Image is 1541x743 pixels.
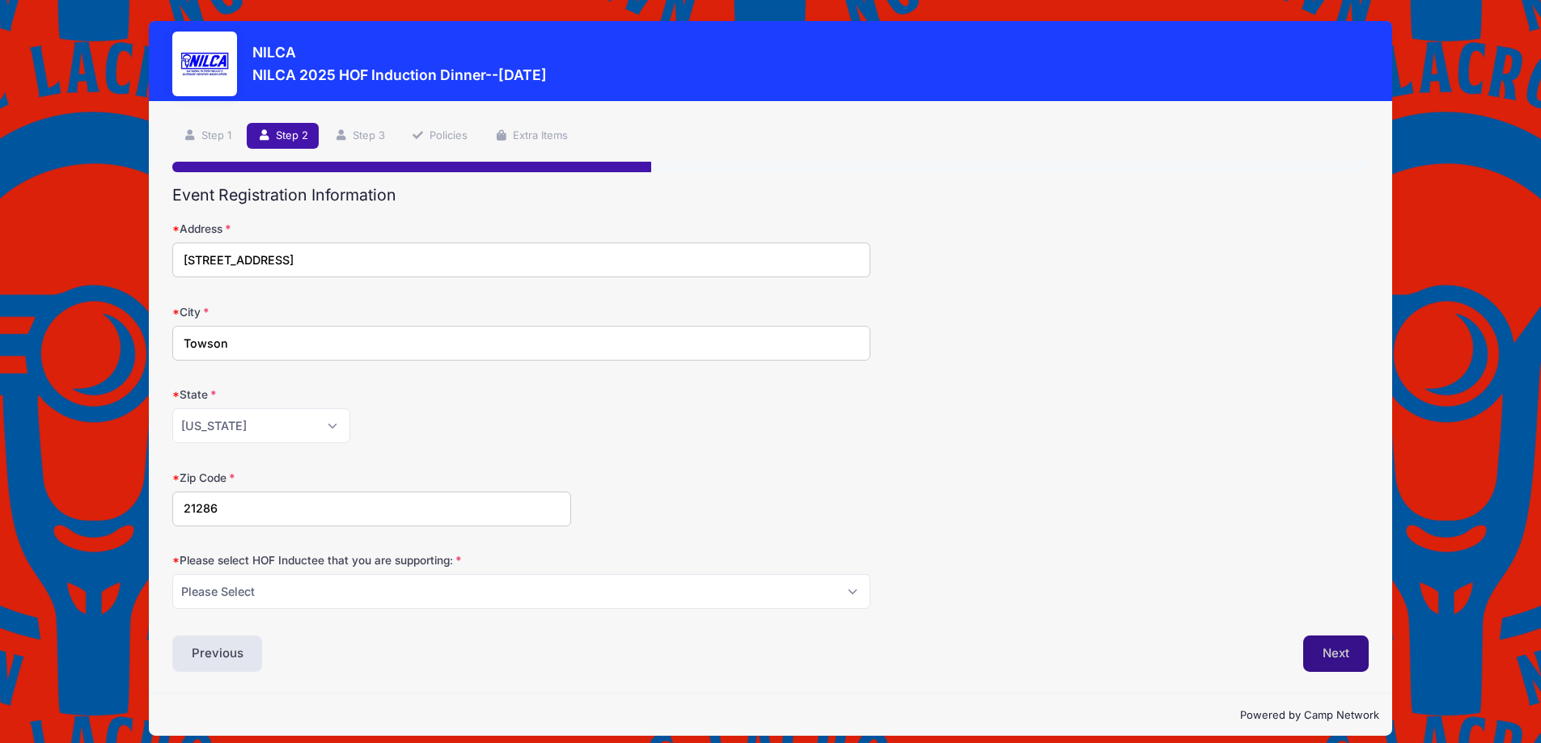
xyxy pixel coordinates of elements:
button: Next [1303,635,1369,673]
label: Address [172,221,571,237]
label: State [172,386,571,403]
label: City [172,304,571,320]
h3: NILCA 2025 HOF Induction Dinner--[DATE] [252,66,547,83]
button: Previous [172,635,263,673]
a: Step 1 [172,123,242,150]
input: xxxxx [172,492,571,526]
p: Powered by Camp Network [162,707,1379,724]
a: Step 2 [247,123,319,150]
label: Zip Code [172,470,571,486]
a: Step 3 [324,123,396,150]
h3: NILCA [252,44,547,61]
a: Extra Items [484,123,578,150]
h2: Event Registration Information [172,186,1369,205]
label: Please select HOF Inductee that you are supporting: [172,552,571,568]
a: Policies [401,123,479,150]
